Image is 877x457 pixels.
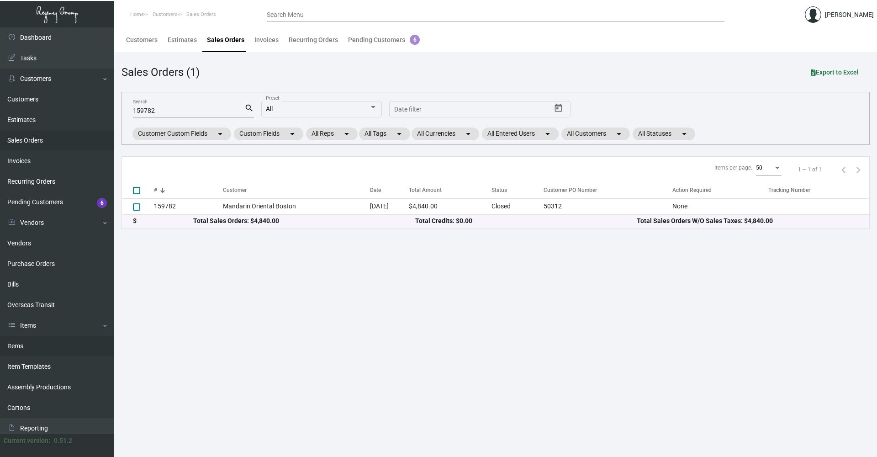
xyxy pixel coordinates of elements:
mat-icon: search [244,103,254,114]
div: Action Required [672,186,712,194]
div: Current version: [4,436,50,446]
mat-icon: arrow_drop_down [341,128,352,139]
div: Pending Customers [348,35,420,45]
div: Tracking Number [768,186,869,194]
div: Total Sales Orders: $4,840.00 [193,216,415,226]
input: End date [430,106,507,113]
td: None [672,198,768,214]
input: Start date [394,106,423,113]
div: Customer [223,186,247,194]
div: Items per page: [714,164,752,172]
div: Customer [223,186,370,194]
div: Customer PO Number [544,186,672,194]
div: 0.51.2 [54,436,72,446]
td: $4,840.00 [409,198,491,214]
div: Invoices [254,35,279,45]
button: Previous page [836,162,851,177]
div: Date [370,186,381,194]
button: Open calendar [551,101,566,116]
mat-chip: All Statuses [633,128,695,140]
span: All [266,105,273,112]
span: Sales Orders [186,11,216,17]
div: Sales Orders (1) [122,64,200,80]
button: Next page [851,162,866,177]
span: Home [130,11,144,17]
td: Closed [491,198,539,214]
mat-icon: arrow_drop_down [287,128,298,139]
mat-icon: arrow_drop_down [679,128,690,139]
span: 50 [756,165,762,171]
button: Export to Excel [803,64,866,80]
td: 159782 [154,198,223,214]
div: Estimates [168,35,197,45]
td: [DATE] [370,198,409,214]
div: Total Amount [409,186,491,194]
div: Status [491,186,539,194]
div: Status [491,186,507,194]
div: Total Credits: $0.00 [415,216,637,226]
div: 1 – 1 of 1 [798,165,822,174]
mat-chip: Customer Custom Fields [132,128,231,140]
div: Customers [126,35,158,45]
div: # [154,186,223,194]
mat-chip: Custom Fields [234,128,303,140]
mat-chip: All Entered Users [482,128,559,140]
td: 50312 [539,198,672,214]
div: Action Required [672,186,768,194]
div: Tracking Number [768,186,810,194]
div: Total Amount [409,186,442,194]
div: Recurring Orders [289,35,338,45]
mat-icon: arrow_drop_down [542,128,553,139]
mat-icon: arrow_drop_down [463,128,474,139]
div: # [154,186,157,194]
mat-chip: All Currencies [412,128,479,140]
div: $ [133,216,193,226]
img: admin@bootstrapmaster.com [805,6,821,23]
div: Total Sales Orders W/O Sales Taxes: $4,840.00 [637,216,858,226]
div: Sales Orders [207,35,244,45]
span: Customers [153,11,178,17]
div: Customer PO Number [544,186,597,194]
span: Export to Excel [811,69,859,76]
div: Date [370,186,409,194]
mat-icon: arrow_drop_down [215,128,226,139]
mat-icon: arrow_drop_down [394,128,405,139]
mat-select: Items per page: [756,165,782,171]
td: Mandarin Oriental Boston [223,198,370,214]
mat-chip: All Reps [306,128,358,140]
mat-chip: All Tags [359,128,410,140]
div: [PERSON_NAME] [825,10,874,20]
mat-chip: All Customers [561,128,630,140]
mat-icon: arrow_drop_down [613,128,624,139]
